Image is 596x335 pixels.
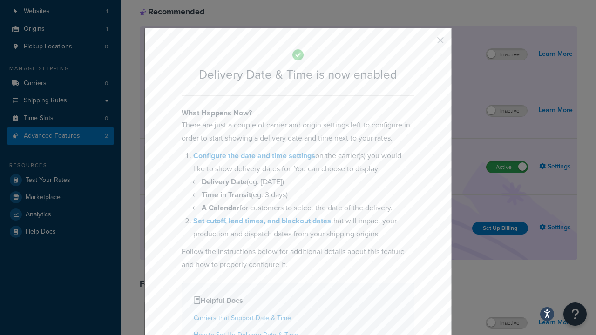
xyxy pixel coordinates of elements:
a: Carriers that Support Date & Time [194,313,291,323]
h4: Helpful Docs [194,295,402,306]
li: (eg. [DATE]) [202,175,414,188]
b: Delivery Date [202,176,247,187]
a: Set cutoff, lead times, and blackout dates [193,215,331,226]
li: that will impact your production and dispatch dates from your shipping origins. [193,214,414,241]
h2: Delivery Date & Time is now enabled [182,68,414,81]
a: Configure the date and time settings [193,150,315,161]
p: There are just a couple of carrier and origin settings left to configure in order to start showin... [182,119,414,145]
h4: What Happens Now? [182,107,414,119]
b: A Calendar [202,202,239,213]
li: for customers to select the date of the delivery. [202,201,414,214]
li: on the carrier(s) you would like to show delivery dates for. You can choose to display: [193,149,414,214]
b: Time in Transit [202,189,251,200]
li: (eg. 3 days) [202,188,414,201]
p: Follow the instructions below for additional details about this feature and how to properly confi... [182,245,414,271]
